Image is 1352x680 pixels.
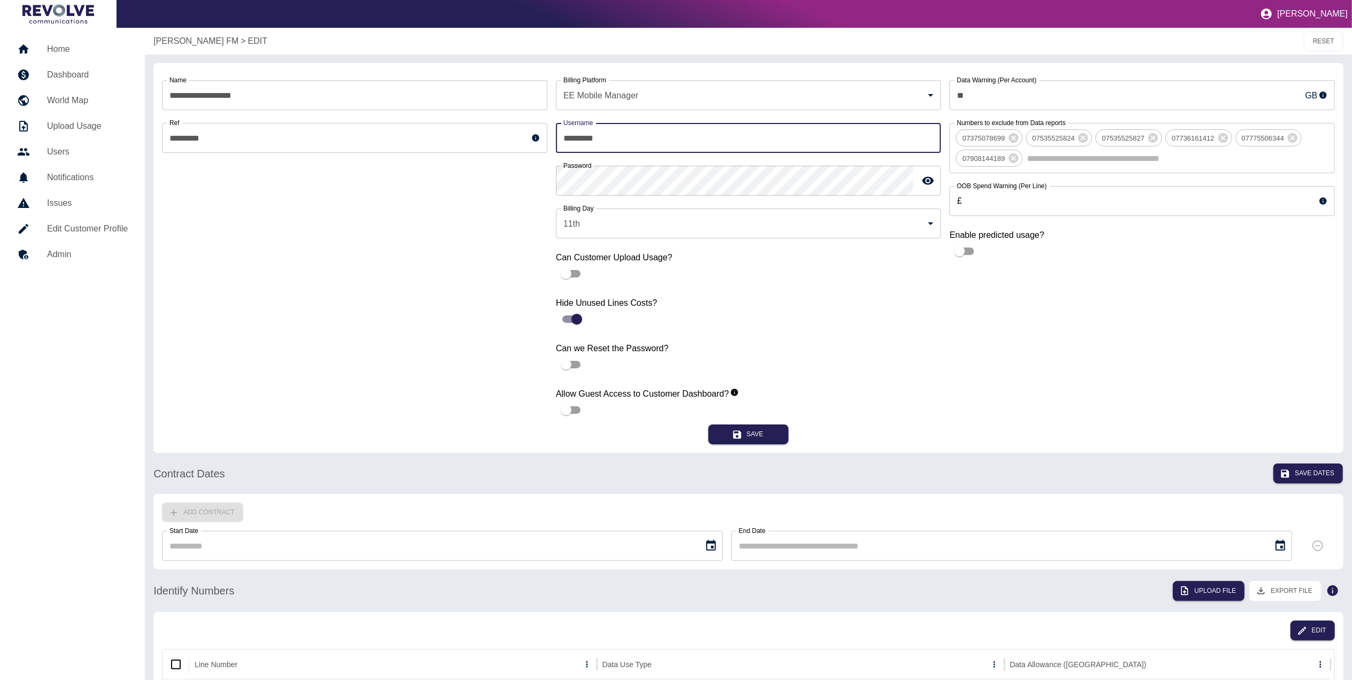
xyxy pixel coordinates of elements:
[169,526,198,535] label: Start Date
[153,35,238,48] a: [PERSON_NAME] FM
[957,181,1047,190] label: OOB Spend Warning (Per Line)
[1277,9,1348,19] p: [PERSON_NAME]
[563,118,593,127] label: Username
[1322,580,1343,601] button: Click here for instruction
[580,657,594,672] button: Line Number column menu
[556,297,941,309] label: Hide Unused Lines Costs?
[248,35,267,48] a: EDIT
[1166,132,1220,144] span: 07736161412
[602,660,652,669] div: Data Use Type
[1095,129,1162,146] div: 07535525827
[169,118,180,127] label: Ref
[47,171,128,184] h5: Notifications
[1026,129,1093,146] div: 07535525824
[531,134,540,142] svg: This is a unique reference for your use - it can be anything
[556,251,941,264] label: Can Customer Upload Usage?
[9,113,136,139] a: Upload Usage
[9,62,136,88] a: Dashboard
[1319,197,1327,205] svg: This sets the warning limit for each line’s Out-of-Bundle usage and usage exceeding the limit wil...
[1165,129,1232,146] div: 07736161412
[1313,657,1328,672] button: Data Allowance (GB) column menu
[1319,91,1327,99] svg: This sets the monthly warning limit for your customer’s Mobile Data usage and will be displayed a...
[708,424,789,444] button: Save
[1026,132,1081,144] span: 07535525824
[1235,129,1302,146] div: 07775506344
[956,150,1023,167] div: 07908144189
[1256,3,1352,25] button: [PERSON_NAME]
[739,526,766,535] label: End Date
[153,582,234,599] h6: Identify Numbers
[1010,660,1146,669] div: Data Allowance ([GEOGRAPHIC_DATA])
[987,657,1002,672] button: Data Use Type column menu
[169,75,187,84] label: Name
[1249,581,1322,601] button: Export File
[1236,132,1291,144] span: 07775506344
[1270,535,1291,557] button: Choose date
[153,465,225,482] h6: Contract Dates
[1304,32,1343,51] button: RESET
[556,342,941,354] label: Can we Reset the Password?
[563,204,594,213] label: Billing Day
[9,242,136,267] a: Admin
[917,170,939,191] button: toggle password visibility
[1273,463,1343,483] button: Save Dates
[47,145,128,158] h5: Users
[956,132,1011,144] span: 07375078699
[957,118,1065,127] label: Numbers to exclude from Data reports
[957,195,962,207] p: £
[47,222,128,235] h5: Edit Customer Profile
[1291,621,1335,640] button: Edit
[9,139,136,165] a: Users
[47,120,128,133] h5: Upload Usage
[556,388,941,400] label: Allow Guest Access to Customer Dashboard?
[9,165,136,190] a: Notifications
[730,388,739,397] svg: When enabled, this allows guest users to view your customer dashboards.
[563,161,592,170] label: Password
[700,535,722,557] button: Choose date
[563,75,606,84] label: Billing Platform
[47,197,128,210] h5: Issues
[957,75,1037,84] label: Data Warning (Per Account)
[47,248,128,261] h5: Admin
[949,229,1335,241] label: Enable predicted usage?
[9,216,136,242] a: Edit Customer Profile
[241,35,245,48] p: >
[9,190,136,216] a: Issues
[956,152,1011,165] span: 07908144189
[22,4,94,24] img: Logo
[9,36,136,62] a: Home
[956,129,1023,146] div: 07375078699
[195,660,237,669] div: Line Number
[47,43,128,56] h5: Home
[1096,132,1150,144] span: 07535525827
[556,208,941,238] div: 11th
[556,80,941,110] div: EE Mobile Manager
[47,68,128,81] h5: Dashboard
[9,88,136,113] a: World Map
[1173,581,1245,601] button: Upload File
[47,94,128,107] h5: World Map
